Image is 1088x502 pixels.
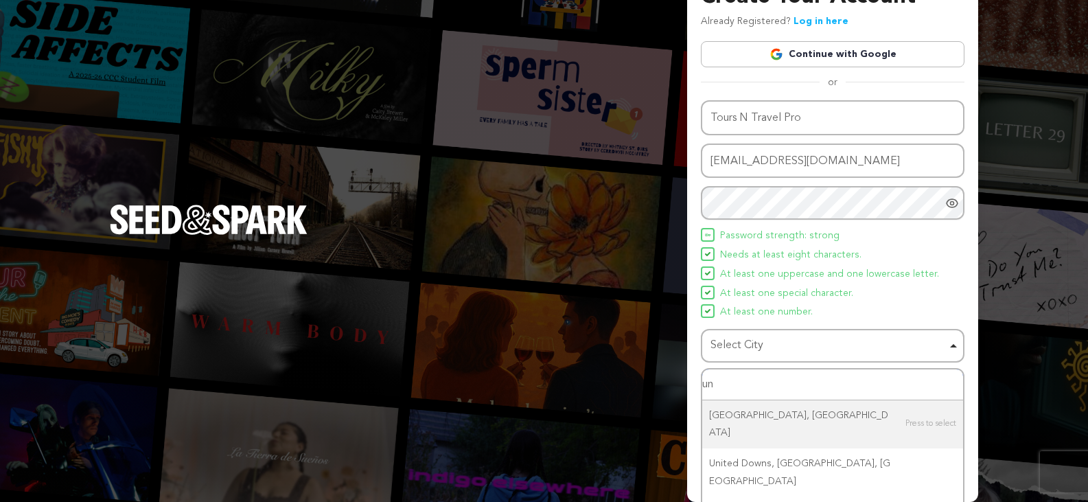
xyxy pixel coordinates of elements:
img: Google logo [769,47,783,61]
a: Log in here [794,16,848,26]
div: United Downs, [GEOGRAPHIC_DATA], [GEOGRAPHIC_DATA] [702,448,963,497]
div: Select City [710,336,947,356]
p: Already Registered? [701,14,848,30]
a: Show password as plain text. Warning: this will display your password on the screen. [945,196,959,210]
span: Password strength: strong [720,228,840,244]
img: Seed&Spark Icon [705,308,710,314]
img: Seed&Spark Logo [110,205,308,235]
span: At least one special character. [720,286,853,302]
span: At least one number. [720,304,813,321]
span: At least one uppercase and one lowercase letter. [720,266,939,283]
img: Seed&Spark Icon [705,290,710,295]
img: Seed&Spark Icon [705,232,710,238]
input: Select City [702,369,963,400]
input: Email address [701,144,964,179]
img: Seed&Spark Icon [705,271,710,276]
a: Continue with Google [701,41,964,67]
img: Seed&Spark Icon [705,251,710,257]
span: Needs at least eight characters. [720,247,861,264]
div: [GEOGRAPHIC_DATA]‎, [GEOGRAPHIC_DATA] [702,400,963,448]
a: Seed&Spark Homepage [110,205,308,262]
span: or [820,76,846,89]
input: Name [701,100,964,135]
